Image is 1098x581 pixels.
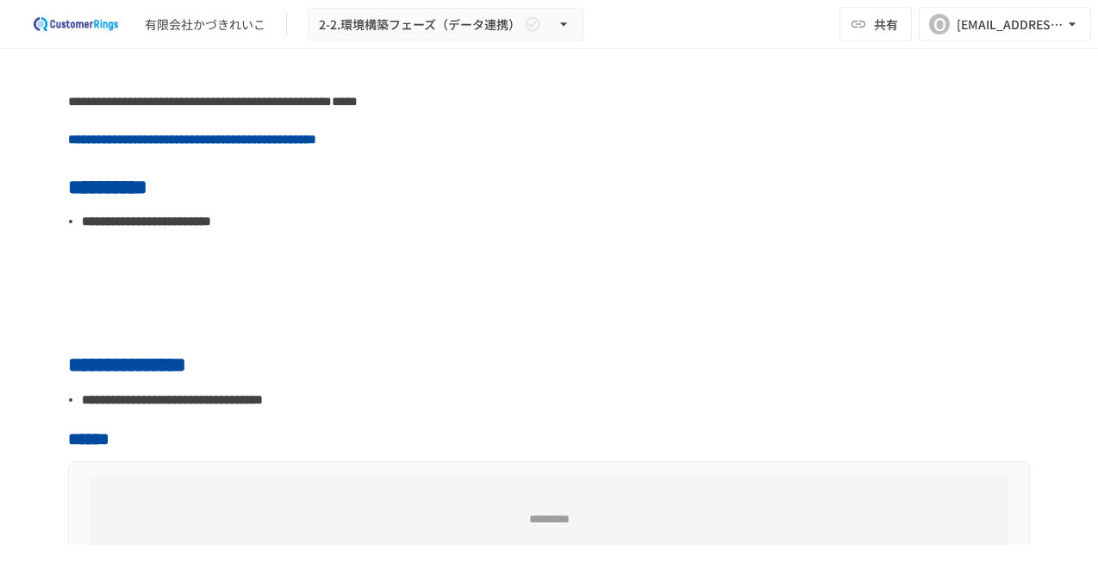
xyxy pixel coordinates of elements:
[839,7,912,41] button: 共有
[929,14,950,34] div: O
[874,15,898,34] span: 共有
[957,14,1064,35] div: [EMAIL_ADDRESS][DOMAIN_NAME]
[319,14,521,35] span: 2-2.環境構築フェーズ（データ連携）
[21,10,131,38] img: 2eEvPB0nRDFhy0583kMjGN2Zv6C2P7ZKCFl8C3CzR0M
[308,8,583,41] button: 2-2.環境構築フェーズ（データ連携）
[919,7,1091,41] button: O[EMAIL_ADDRESS][DOMAIN_NAME]
[145,16,265,34] div: 有限会社かづきれいこ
